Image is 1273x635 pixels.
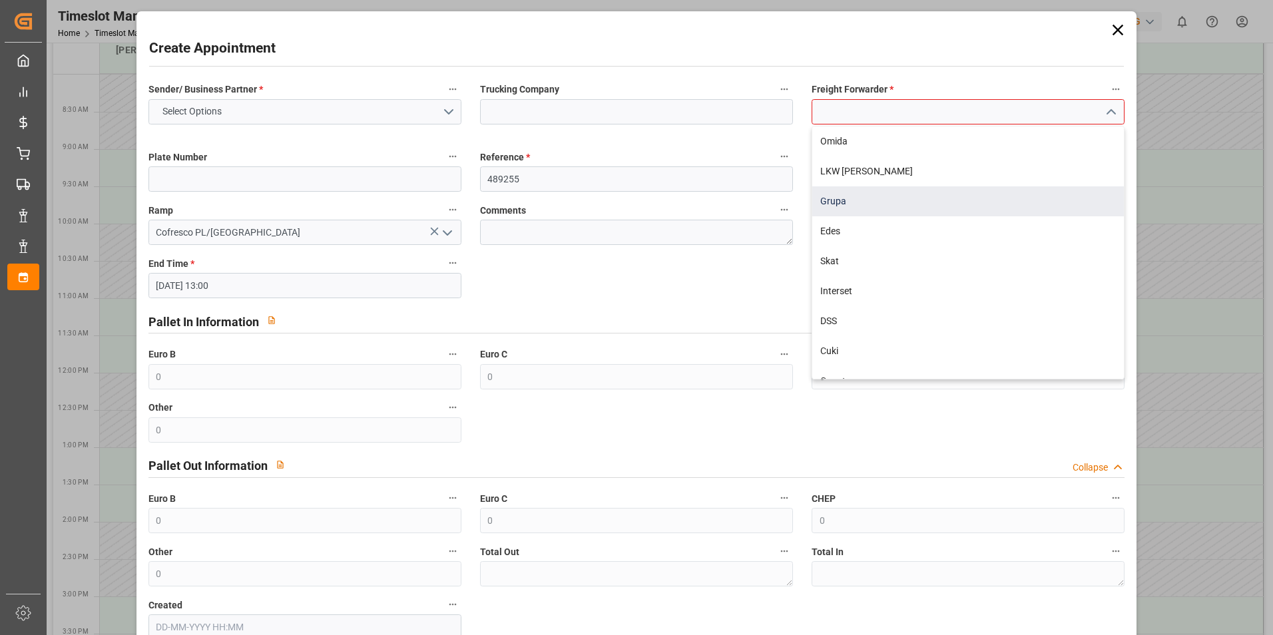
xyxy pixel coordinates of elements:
[148,347,176,361] span: Euro B
[156,105,228,118] span: Select Options
[776,542,793,560] button: Total Out
[148,83,263,97] span: Sender/ Business Partner
[776,81,793,98] button: Trucking Company
[148,492,176,506] span: Euro B
[148,150,207,164] span: Plate Number
[148,401,172,415] span: Other
[148,457,268,475] h2: Pallet Out Information
[812,186,1124,216] div: Grupa
[444,542,461,560] button: Other
[812,336,1124,366] div: Cuki
[480,347,507,361] span: Euro C
[480,150,530,164] span: Reference
[480,83,559,97] span: Trucking Company
[148,598,182,612] span: Created
[149,38,276,59] h2: Create Appointment
[776,201,793,218] button: Comments
[444,399,461,416] button: Other
[776,148,793,165] button: Reference *
[776,345,793,363] button: Euro C
[148,220,461,245] input: Type to search/select
[1107,542,1125,560] button: Total In
[776,489,793,507] button: Euro C
[812,492,836,506] span: CHEP
[444,81,461,98] button: Sender/ Business Partner *
[259,308,284,333] button: View description
[148,204,173,218] span: Ramp
[148,313,259,331] h2: Pallet In Information
[148,99,461,124] button: open menu
[812,83,893,97] span: Freight Forwarder
[268,452,293,477] button: View description
[812,156,1124,186] div: LKW [PERSON_NAME]
[812,276,1124,306] div: Interset
[812,246,1124,276] div: Skat
[444,596,461,613] button: Created
[444,489,461,507] button: Euro B
[444,345,461,363] button: Euro B
[480,545,519,559] span: Total Out
[444,201,461,218] button: Ramp
[148,257,194,271] span: End Time
[1073,461,1108,475] div: Collapse
[444,254,461,272] button: End Time *
[148,545,172,559] span: Other
[148,273,461,298] input: DD-MM-YYYY HH:MM
[444,148,461,165] button: Plate Number
[812,306,1124,336] div: DSS
[436,222,456,243] button: open menu
[1107,81,1125,98] button: Freight Forwarder *
[1100,102,1120,122] button: close menu
[812,366,1124,396] div: Gopet
[480,204,526,218] span: Comments
[480,492,507,506] span: Euro C
[812,545,844,559] span: Total In
[1107,489,1125,507] button: CHEP
[812,126,1124,156] div: Omida
[812,216,1124,246] div: Edes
